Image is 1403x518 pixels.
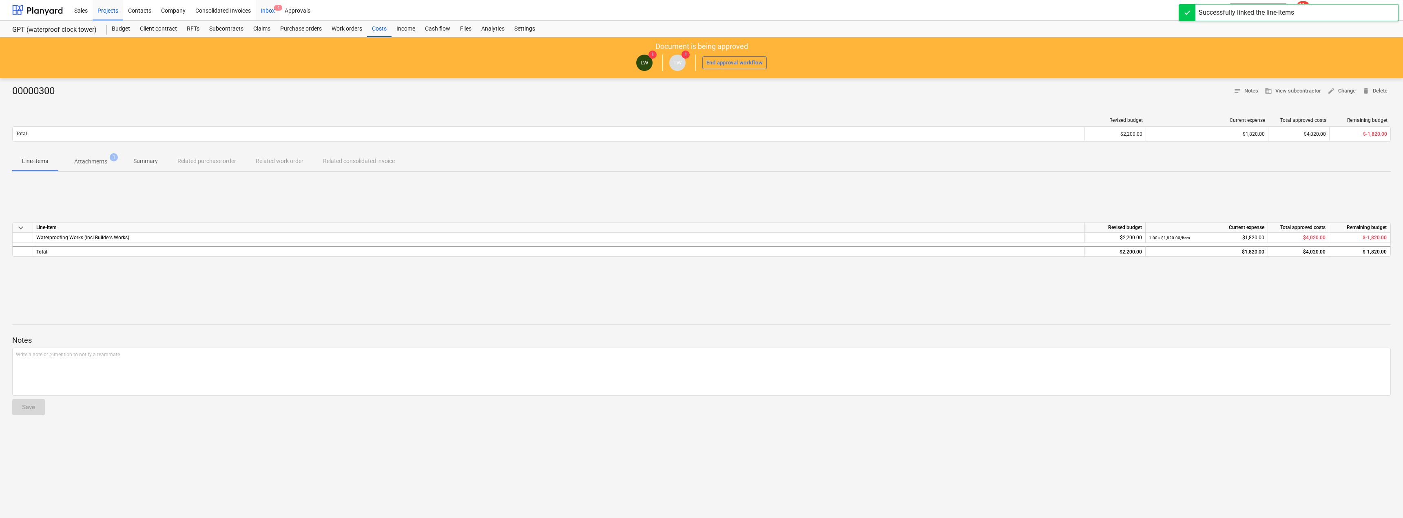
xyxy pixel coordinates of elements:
a: RFTs [182,21,204,37]
a: Budget [107,21,135,37]
div: Successfully linked the line-items [1199,8,1294,18]
div: Remaining budget [1329,223,1390,233]
div: $4,020.00 [1268,128,1329,141]
div: $2,200.00 [1084,233,1146,243]
a: Subcontracts [204,21,248,37]
div: $4,020.00 [1268,246,1329,256]
a: Analytics [476,21,509,37]
div: $1,820.00 [1149,131,1265,137]
div: Tim Wells [669,55,686,71]
p: Total [16,130,27,137]
button: Delete [1359,85,1391,97]
span: 1 [682,51,690,59]
span: 1 [110,153,118,161]
div: Current expense [1149,117,1265,123]
span: 1 [648,51,657,59]
button: Change [1324,85,1359,97]
a: Cash flow [420,21,455,37]
div: $-1,820.00 [1329,246,1390,256]
span: keyboard_arrow_down [16,223,26,233]
div: Total approved costs [1268,223,1329,233]
a: Client contract [135,21,182,37]
small: 1.00 × $1,820.00 / Item [1149,236,1190,240]
a: Costs [367,21,392,37]
div: Luaun Wust [636,55,653,71]
span: edit [1328,87,1335,95]
div: Total [33,246,1084,256]
a: Work orders [327,21,367,37]
div: Revised budget [1088,117,1143,123]
span: View subcontractor [1265,86,1321,96]
div: $2,200.00 [1084,128,1146,141]
div: Total approved costs [1272,117,1326,123]
div: $2,200.00 [1084,246,1146,256]
p: Summary [133,157,158,165]
span: 4 [274,5,282,11]
p: Notes [12,335,1391,345]
div: $1,820.00 [1149,233,1264,243]
a: Income [392,21,420,37]
div: End approval workflow [706,58,763,68]
span: TW [673,60,682,66]
span: LW [641,60,648,66]
button: Notes [1230,85,1261,97]
div: Revised budget [1084,223,1146,233]
div: Remaining budget [1333,117,1388,123]
span: delete [1362,87,1370,95]
span: notes [1234,87,1241,95]
a: Purchase orders [275,21,327,37]
span: $-1,820.00 [1363,235,1387,240]
iframe: Chat Widget [1362,479,1403,518]
span: $-1,820.00 [1363,131,1387,137]
a: Claims [248,21,275,37]
div: GPT (waterproof clock tower) [12,26,97,34]
button: View subcontractor [1261,85,1324,97]
span: Delete [1362,86,1388,96]
span: Waterproofing Works (Incl Builders Works) [36,235,129,240]
span: business [1265,87,1272,95]
div: $1,820.00 [1149,247,1264,257]
p: Line-items [22,157,48,165]
span: $4,020.00 [1303,235,1326,240]
a: Settings [509,21,540,37]
a: Files [455,21,476,37]
div: 00000300 [12,85,61,98]
p: Attachments [74,157,107,166]
div: Current expense [1146,223,1268,233]
div: Line-item [33,223,1084,233]
button: End approval workflow [702,56,767,69]
span: Notes [1234,86,1258,96]
p: Document is being approved [655,42,748,51]
span: Change [1328,86,1356,96]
